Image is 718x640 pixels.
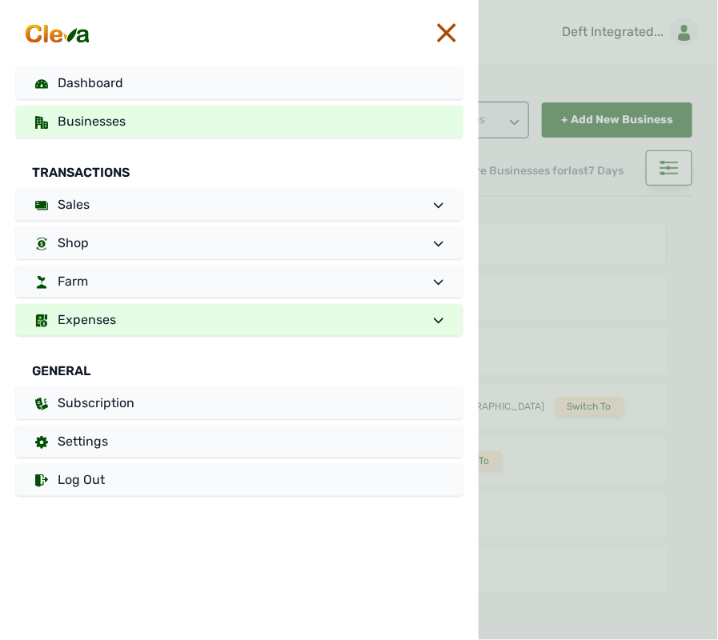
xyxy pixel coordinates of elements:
[58,312,116,327] span: Expenses
[58,235,89,250] span: Shop
[16,106,463,138] a: Businesses
[16,387,463,419] a: Subscription
[58,75,123,90] span: Dashboard
[22,22,93,45] img: cleva_logo.png
[16,342,463,387] div: General
[58,114,126,129] span: Businesses
[58,274,88,289] span: Farm
[58,197,90,212] span: Sales
[58,472,105,487] span: Log Out
[16,266,463,298] a: Farm
[16,227,463,259] a: Shop
[16,304,463,336] a: Expenses
[16,189,463,221] a: Sales
[58,434,108,449] span: Settings
[16,426,463,458] a: Settings
[16,67,463,99] a: Dashboard
[16,144,463,189] div: Transactions
[58,395,134,410] span: Subscription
